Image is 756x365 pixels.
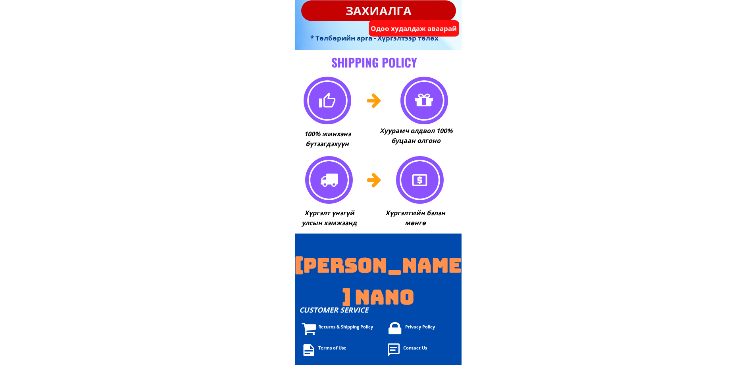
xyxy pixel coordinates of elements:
[377,208,454,228] h3: Хүргэлтийн бэлэн мөнгө
[405,323,591,330] div: Privacy Policy
[378,126,454,146] h3: Хуурамч олдвол 100% буцаан олгоно
[310,33,448,43] h3: * Төлбөрийн арга - Хүргэлтээр төлөх
[301,0,456,21] p: захиалга
[299,304,457,316] h3: CUSTOMER SERVICE
[318,323,504,330] div: Returns & Shipping Policy
[369,20,459,37] p: Одоо худалдаж аваарай
[295,249,462,313] h3: [PERSON_NAME] NANO
[289,129,365,149] h3: 100% жинхэнэ бүтээгдэхүүн
[277,53,471,72] h3: SHIPPING POLICY
[318,344,504,351] div: Terms of Use
[403,344,589,351] div: Contact Us
[300,208,358,228] h3: Хүргэлт үнэгүй улсын хэмжээнд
